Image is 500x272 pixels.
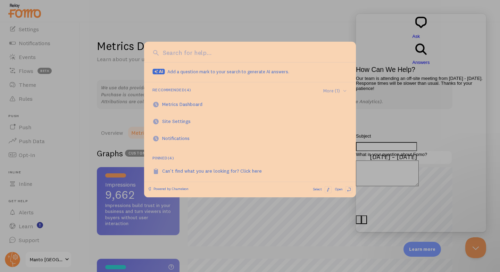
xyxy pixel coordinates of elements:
[57,39,74,44] span: search-medium
[148,187,189,191] a: Powered by Chameleon
[162,135,197,142] div: Recommended based on: This page has many views over the last few weekdays (s=16)
[162,135,197,142] div: Notifications
[148,113,352,130] a: Site Settings
[152,87,191,94] div: Recommended ( 4 )
[162,101,210,108] div: Recommended based on: You typically visit this page on Saturday at night (s=2)
[167,69,289,74] span: Add a question mark to your search to generate AI answers.
[323,87,341,94] div: More (1)
[148,163,352,180] a: Can't find what you are looking for? Click here
[57,46,74,51] span: Answers
[148,96,352,113] a: Metrics Dashboard
[161,48,348,57] input: Search for help...
[148,180,352,197] a: Billing questions? Click right here
[162,118,198,125] div: Recommended based on: You typically visit this page on Saturday at night (s=2)
[335,186,343,193] span: Open
[57,13,74,18] span: chat-square
[162,167,269,174] div: Can't find what you are looking for? Click here
[6,201,11,211] button: Emoji Picker
[313,186,322,193] span: Select
[57,20,64,25] span: Ask
[323,87,348,94] div: More (1)
[162,101,210,108] div: Metrics Dashboard
[162,118,198,125] div: Site Settings
[153,187,189,191] span: Powered by Chameleon
[152,155,174,161] div: Pinned ( 4 )
[148,130,352,147] a: Notifications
